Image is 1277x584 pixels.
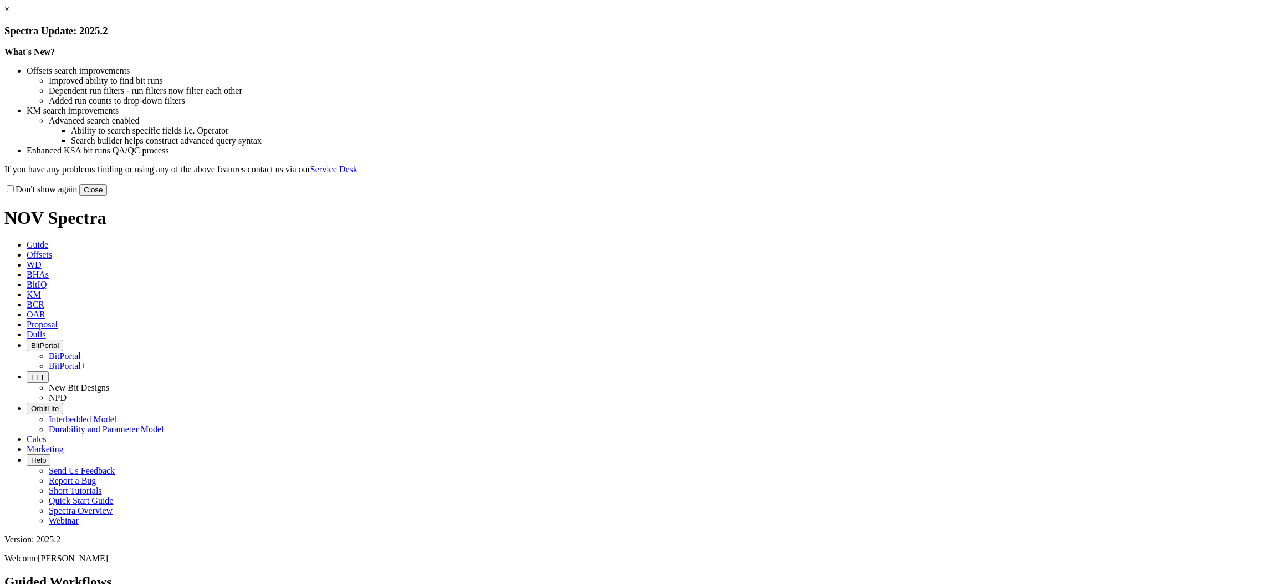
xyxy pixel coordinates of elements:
span: Proposal [27,320,58,329]
a: Report a Bug [49,476,96,485]
h1: NOV Spectra [4,208,1273,228]
input: Don't show again [7,185,14,192]
div: Version: 2025.2 [4,535,1273,545]
p: Welcome [4,554,1273,563]
span: KM [27,290,41,299]
span: WD [27,260,42,269]
li: Search builder helps construct advanced query syntax [71,136,1273,146]
a: BitPortal+ [49,361,86,371]
li: Ability to search specific fields i.e. Operator [71,126,1273,136]
span: BCR [27,300,44,309]
span: Guide [27,240,48,249]
span: BitIQ [27,280,47,289]
span: Calcs [27,434,47,444]
a: BitPortal [49,351,81,361]
li: Added run counts to drop-down filters [49,96,1273,106]
li: KM search improvements [27,106,1273,116]
li: Enhanced KSA bit runs QA/QC process [27,146,1273,156]
a: Send Us Feedback [49,466,115,475]
a: Spectra Overview [49,506,113,515]
label: Don't show again [4,185,77,194]
span: [PERSON_NAME] [38,554,108,563]
span: BHAs [27,270,49,279]
li: Dependent run filters - run filters now filter each other [49,86,1273,96]
span: Dulls [27,330,46,339]
li: Improved ability to find bit runs [49,76,1273,86]
strong: What's New? [4,47,55,57]
a: Durability and Parameter Model [49,424,164,434]
span: OAR [27,310,45,319]
li: Advanced search enabled [49,116,1273,126]
h3: Spectra Update: 2025.2 [4,25,1273,37]
a: New Bit Designs [49,383,109,392]
span: Offsets [27,250,52,259]
a: Short Tutorials [49,486,102,495]
a: × [4,4,9,14]
span: OrbitLite [31,404,59,413]
span: Help [31,456,46,464]
li: Offsets search improvements [27,66,1273,76]
a: Webinar [49,516,79,525]
span: BitPortal [31,341,59,350]
a: Service Desk [310,165,357,174]
span: FTT [31,373,44,381]
button: Close [79,184,107,196]
a: NPD [49,393,67,402]
span: Marketing [27,444,64,454]
a: Quick Start Guide [49,496,113,505]
a: Interbedded Model [49,414,116,424]
p: If you have any problems finding or using any of the above features contact us via our [4,165,1273,175]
